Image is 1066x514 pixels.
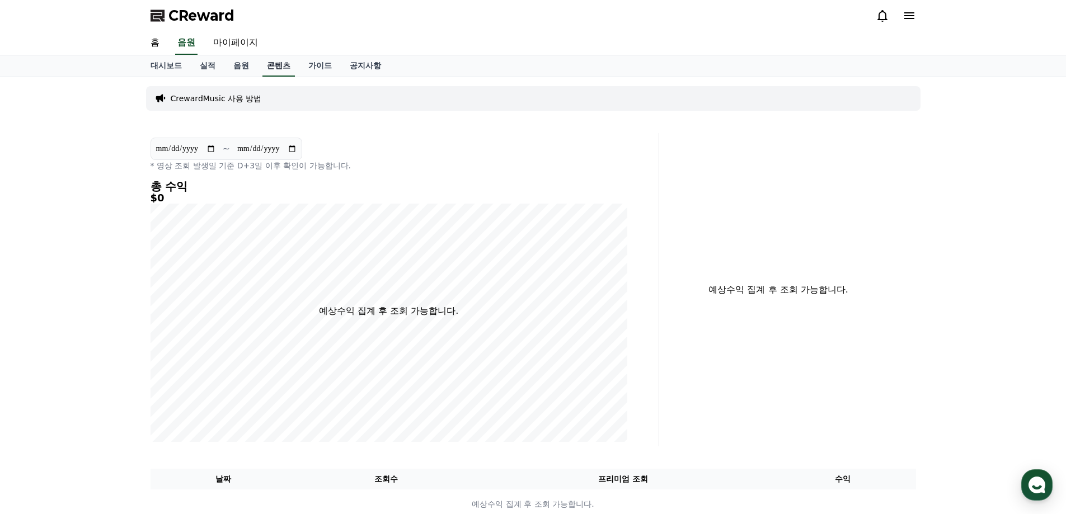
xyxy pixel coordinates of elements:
span: 대화 [102,372,116,381]
a: 콘텐츠 [262,55,295,77]
a: 마이페이지 [204,31,267,55]
p: ~ [223,142,230,155]
a: 공지사항 [341,55,390,77]
p: * 영상 조회 발생일 기준 D+3일 이후 확인이 가능합니다. [151,160,627,171]
a: 실적 [191,55,224,77]
h4: 총 수익 [151,180,627,192]
a: 가이드 [299,55,341,77]
span: 홈 [35,371,42,380]
p: 예상수익 집계 후 조회 가능합니다. [319,304,458,318]
a: CReward [151,7,234,25]
a: 대시보드 [142,55,191,77]
th: 날짜 [151,469,297,489]
a: CrewardMusic 사용 방법 [171,93,262,104]
h5: $0 [151,192,627,204]
a: 홈 [142,31,168,55]
a: 대화 [74,355,144,383]
th: 프리미엄 조회 [476,469,770,489]
th: 수익 [770,469,916,489]
p: 예상수익 집계 후 조회 가능합니다. [668,283,889,296]
a: 홈 [3,355,74,383]
span: 설정 [173,371,186,380]
p: 예상수익 집계 후 조회 가능합니다. [151,498,915,510]
span: CReward [168,7,234,25]
th: 조회수 [296,469,476,489]
a: 음원 [224,55,258,77]
a: 음원 [175,31,198,55]
a: 설정 [144,355,215,383]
